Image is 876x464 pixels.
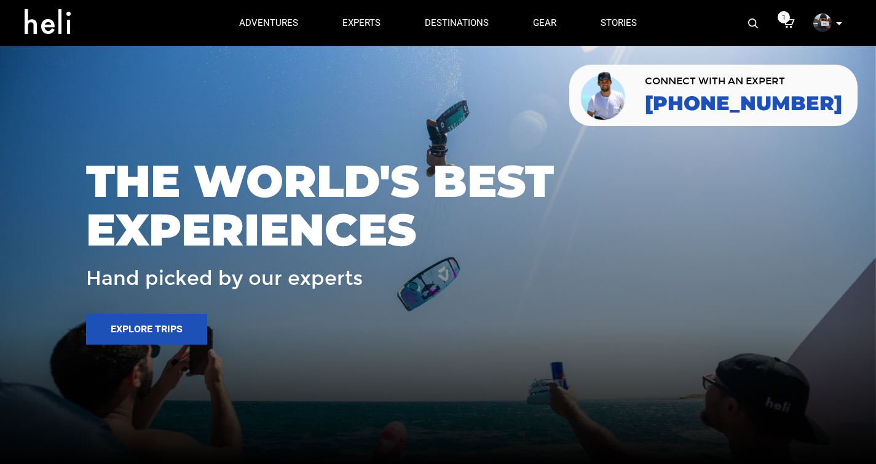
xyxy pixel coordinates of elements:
[645,92,842,114] a: [PHONE_NUMBER]
[578,70,629,121] img: contact our team
[86,314,207,345] button: Explore Trips
[86,157,790,254] span: THE WORLD'S BEST EXPERIENCES
[425,17,489,30] p: destinations
[86,268,363,289] span: Hand picked by our experts
[813,14,832,32] img: profile_pic_3b32847a30d94b7fd543c4c64cbac400.png
[645,76,842,86] span: CONNECT WITH AN EXPERT
[778,11,790,23] span: 1
[239,17,298,30] p: adventures
[748,18,758,28] img: search-bar-icon.svg
[342,17,381,30] p: experts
